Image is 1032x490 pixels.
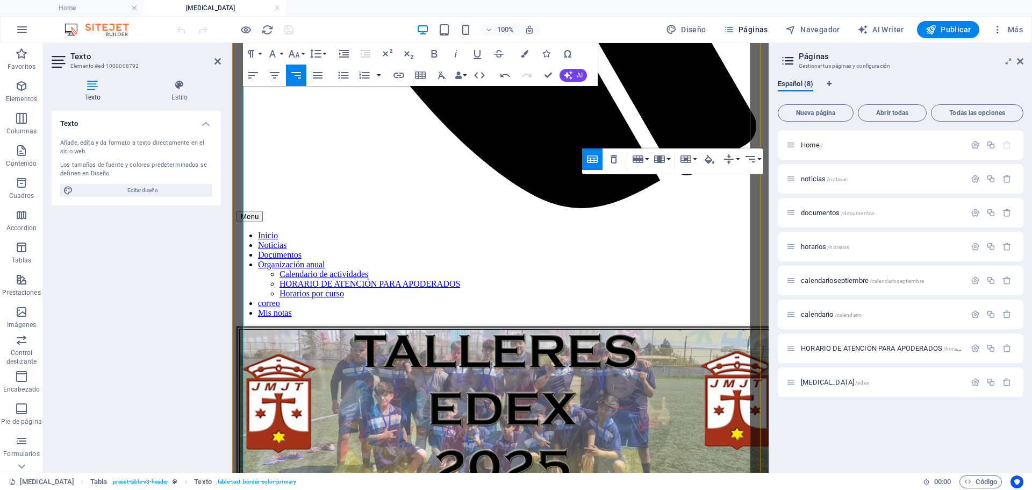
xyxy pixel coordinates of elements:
button: Más [988,21,1027,38]
i: Al redimensionar, ajustar el nivel de zoom automáticamente para ajustarse al dispositivo elegido. [525,25,534,34]
span: / [821,143,823,148]
span: Editar diseño [76,184,209,197]
button: Insert Table [410,65,431,86]
span: AI Writer [857,24,904,35]
button: Navegador [781,21,844,38]
div: Configuración [971,174,980,183]
span: Español (8) [778,77,813,93]
div: Configuración [971,140,980,150]
button: Clear Formatting [432,65,452,86]
div: Configuración [971,344,980,353]
button: Unordered List [333,65,354,86]
button: Remove Table [604,148,624,170]
p: Encabezado [3,385,40,394]
button: Cell [678,148,698,170]
div: Duplicar [986,378,995,387]
button: Underline (Ctrl+U) [467,43,488,65]
button: Haz clic para salir del modo de previsualización y seguir editando [239,23,252,36]
span: horarios [801,243,849,251]
h4: [MEDICAL_DATA] [143,2,286,14]
div: noticias/noticias [798,175,965,182]
button: reload [261,23,274,36]
button: Todas las opciones [931,104,1023,122]
button: Paragraph Format [243,43,263,65]
button: AI [560,69,587,82]
div: Configuración [971,378,980,387]
button: Páginas [719,21,772,38]
div: Configuración [971,208,980,217]
button: Font Family [264,43,285,65]
span: Haz clic para abrir la página [801,310,862,318]
button: Icons [536,43,556,65]
span: Nueva página [783,110,849,116]
span: Abrir todas [863,110,922,116]
p: Favoritos [8,62,35,71]
p: Tablas [12,256,32,265]
button: Colors [514,43,535,65]
p: Formularios [3,450,39,458]
p: Pie de página [1,417,41,426]
div: HORARIO DE ATENCIÓN PARA APODERADOS/horario-de-atencion-para-apoderados [798,345,965,352]
button: Horizontal Align [742,148,763,170]
h3: Gestionar tus páginas y configuración [799,61,1002,71]
button: Redo (Ctrl+Shift+Z) [517,65,537,86]
button: Diseño [662,21,711,38]
button: Special Characters [557,43,578,65]
div: Duplicar [986,140,995,150]
button: Align Justify [307,65,328,86]
button: Superscript [377,43,397,65]
span: /noticias [827,176,848,182]
div: Duplicar [986,344,995,353]
div: calendario/calendario [798,311,965,318]
button: Align Left [243,65,263,86]
button: Font Size [286,43,306,65]
h6: Tiempo de la sesión [923,475,951,488]
div: [MEDICAL_DATA]/edex [798,379,965,386]
nav: breadcrumb [90,475,296,488]
div: Duplicar [986,174,995,183]
div: La página principal no puede eliminarse [1002,140,1012,150]
button: HTML [469,65,490,86]
span: [MEDICAL_DATA] [801,378,869,386]
div: Duplicar [986,310,995,319]
button: Nueva página [778,104,854,122]
h2: Texto [70,52,221,61]
button: Publicar [917,21,980,38]
button: Row [630,148,650,170]
span: Haz clic para seleccionar y doble clic para editar [90,475,107,488]
button: Editar diseño [60,184,212,197]
span: noticias [801,175,848,183]
button: Align Right [286,65,306,86]
span: 00 00 [934,475,951,488]
span: Más [992,24,1023,35]
span: /calendario [835,312,862,318]
div: Home/ [798,141,965,148]
button: Cell Background [699,148,720,170]
div: Eliminar [1002,208,1012,217]
button: Bold (Ctrl+B) [424,43,445,65]
p: Prestaciones [2,288,40,297]
p: Imágenes [7,321,36,329]
span: /calendarioseptiembre [870,278,924,284]
span: /edex [855,380,869,386]
span: Haz clic para abrir la página [801,141,823,149]
div: Los tamaños de fuente y colores predeterminados se definen en Diseño. [60,161,212,179]
button: Ordered List [375,65,383,86]
button: Table Header [582,148,603,170]
div: Configuración [971,276,980,285]
button: Vertical Align [721,148,741,170]
span: Navegador [785,24,840,35]
button: 100% [481,23,519,36]
div: horarios/horarios [798,243,965,250]
div: Duplicar [986,276,995,285]
button: Decrease Indent [355,43,376,65]
div: Añade, edita y da formato a texto directamente en el sitio web. [60,139,212,157]
span: AI [577,72,583,79]
i: Este elemento es un preajuste personalizable [173,479,177,485]
span: : [942,478,943,486]
span: . table-text .border-color-primary [216,475,296,488]
span: /documentos [841,210,875,216]
i: Volver a cargar página [261,24,274,36]
h6: 100% [497,23,514,36]
button: Código [959,475,1002,488]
